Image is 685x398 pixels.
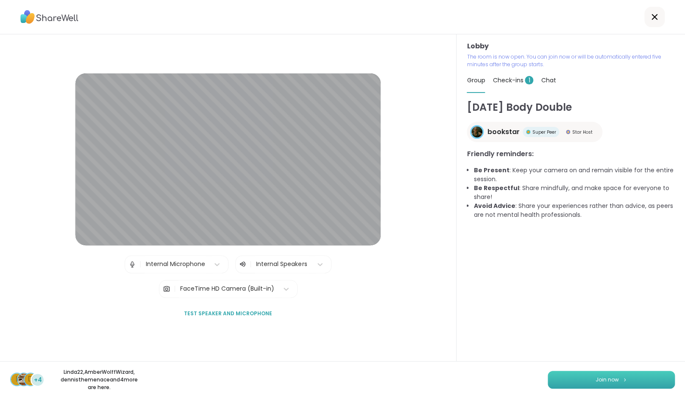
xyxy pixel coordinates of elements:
[548,371,675,389] button: Join now
[473,166,509,174] b: Be Present
[622,377,627,382] img: ShareWell Logomark
[493,76,533,84] span: Check-ins
[467,76,485,84] span: Group
[467,149,675,159] h3: Friendly reminders:
[566,130,570,134] img: Star Host
[20,7,78,27] img: ShareWell Logo
[34,376,42,384] span: +4
[532,129,556,135] span: Super Peer
[184,310,272,317] span: Test speaker and microphone
[471,126,482,137] img: bookstar
[541,76,556,84] span: Chat
[28,374,33,385] span: d
[467,41,675,51] h3: Lobby
[596,376,619,384] span: Join now
[180,284,274,293] div: FaceTime HD Camera (Built-in)
[139,256,142,273] span: |
[181,305,276,322] button: Test speaker and microphone
[526,130,530,134] img: Super Peer
[572,129,592,135] span: Star Host
[525,76,533,84] span: 1
[16,374,19,385] span: L
[467,122,602,142] a: bookstarbookstarSuper PeerSuper PeerStar HostStar Host
[18,373,30,385] img: AmberWolffWizard
[473,202,515,210] b: Avoid Advice
[487,127,519,137] span: bookstar
[467,53,675,68] p: The room is now open. You can join now or will be automatically entered five minutes after the gr...
[473,184,675,202] li: : Share mindfully, and make space for everyone to share!
[473,166,675,184] li: : Keep your camera on and remain visible for the entire session.
[146,260,205,269] div: Internal Microphone
[128,256,136,273] img: Microphone
[473,202,675,219] li: : Share your experiences rather than advice, as peers are not mental health professionals.
[473,184,519,192] b: Be Respectful
[250,259,252,269] span: |
[163,280,170,297] img: Camera
[52,368,147,391] p: Linda22 , AmberWolffWizard , dennisthemenace and 4 more are here.
[174,280,176,297] span: |
[467,100,675,115] h1: [DATE] Body Double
